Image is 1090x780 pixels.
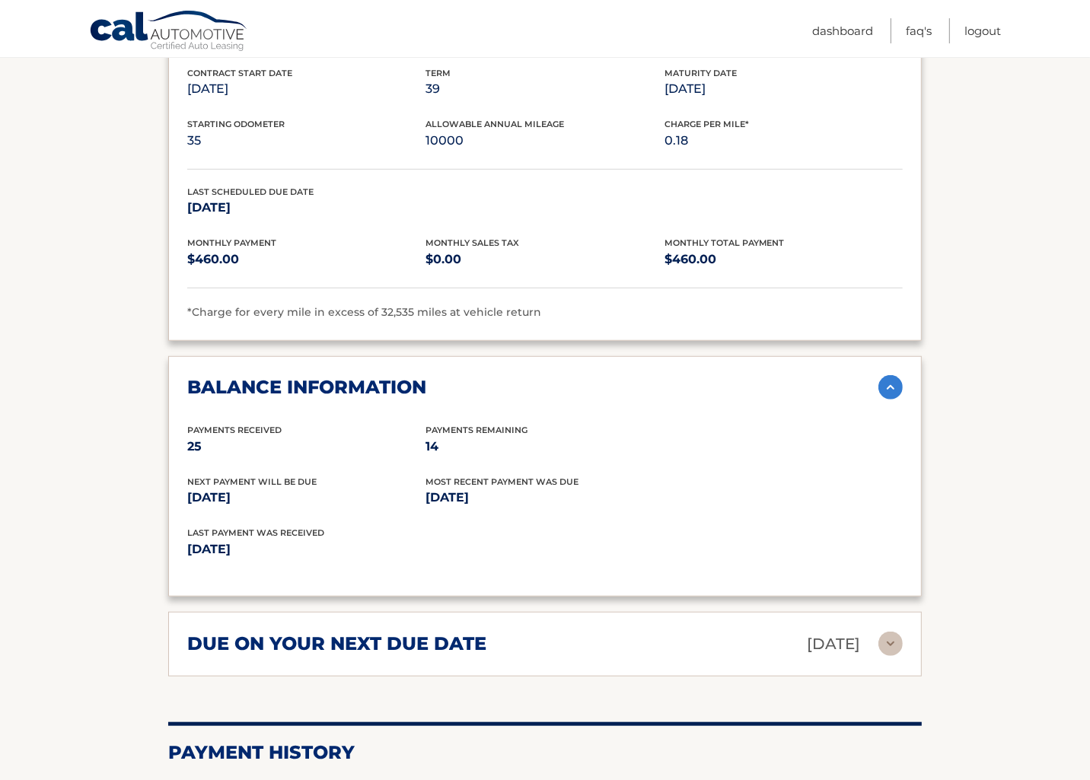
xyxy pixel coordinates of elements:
[168,741,922,764] h2: Payment History
[187,487,425,508] p: [DATE]
[425,476,578,487] span: Most Recent Payment Was Due
[187,376,426,399] h2: balance information
[425,237,519,248] span: Monthly Sales Tax
[906,18,932,43] a: FAQ's
[425,249,664,270] p: $0.00
[665,78,903,100] p: [DATE]
[425,68,451,78] span: Term
[187,632,486,655] h2: due on your next due date
[812,18,873,43] a: Dashboard
[187,130,425,151] p: 35
[425,487,664,508] p: [DATE]
[187,197,425,218] p: [DATE]
[964,18,1001,43] a: Logout
[425,425,527,435] span: Payments Remaining
[187,78,425,100] p: [DATE]
[187,527,324,538] span: Last Payment was received
[807,631,860,657] p: [DATE]
[187,68,292,78] span: Contract Start Date
[665,119,749,129] span: Charge Per Mile*
[187,237,276,248] span: Monthly Payment
[89,10,249,54] a: Cal Automotive
[665,249,903,270] p: $460.00
[187,119,285,129] span: Starting Odometer
[878,632,903,656] img: accordion-rest.svg
[187,305,541,319] span: *Charge for every mile in excess of 32,535 miles at vehicle return
[187,249,425,270] p: $460.00
[425,78,664,100] p: 39
[187,539,545,560] p: [DATE]
[187,186,314,197] span: Last Scheduled Due Date
[665,68,737,78] span: Maturity Date
[187,425,282,435] span: Payments Received
[425,436,664,457] p: 14
[425,119,564,129] span: Allowable Annual Mileage
[425,130,664,151] p: 10000
[187,476,317,487] span: Next Payment will be due
[187,436,425,457] p: 25
[665,237,785,248] span: Monthly Total Payment
[878,375,903,400] img: accordion-active.svg
[665,130,903,151] p: 0.18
